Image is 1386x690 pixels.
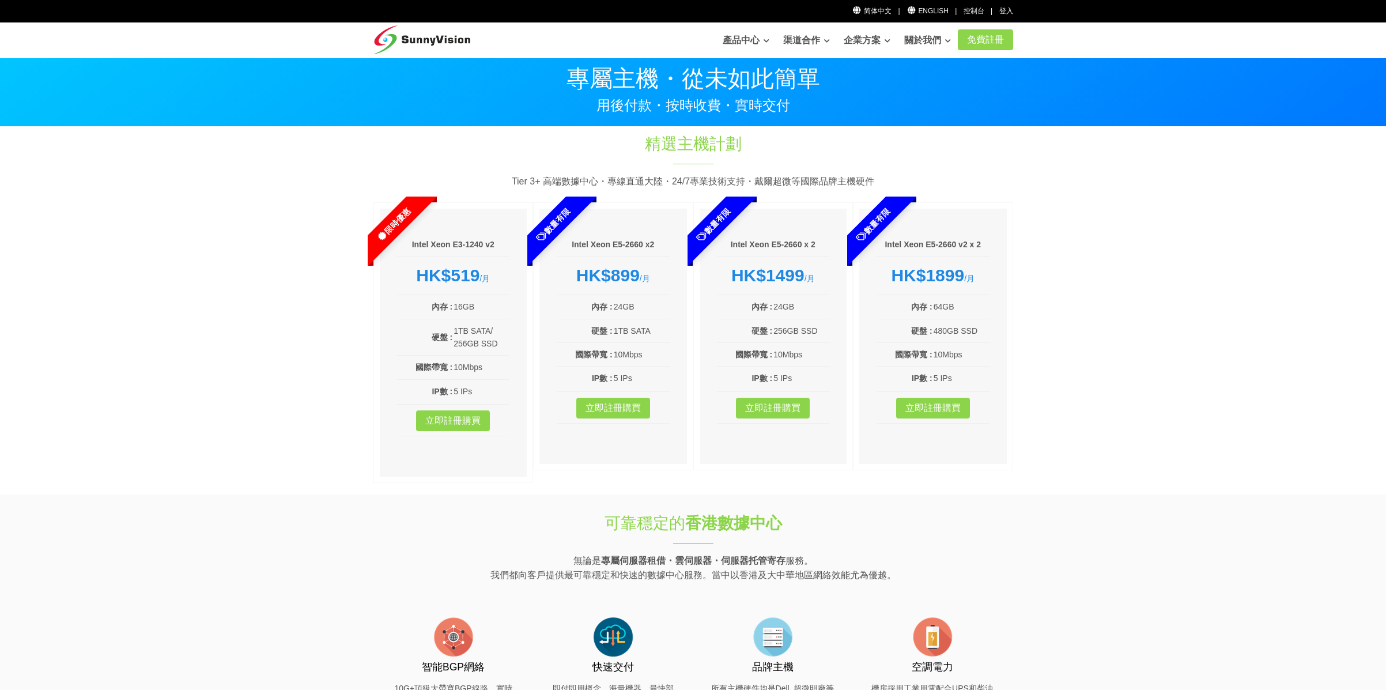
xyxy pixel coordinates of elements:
span: 數量有限 [664,176,761,273]
strong: HK$899 [576,266,640,285]
td: 16GB [453,300,509,314]
a: 關於我們 [904,29,951,52]
b: 國際帶寬 : [895,350,932,359]
span: 數量有限 [505,176,602,273]
td: 24GB [773,300,829,314]
b: 國際帶寬 : [575,350,613,359]
div: /月 [557,265,670,286]
strong: HK$519 [416,266,479,285]
td: 5 IPs [613,371,670,385]
p: 無論是 服務。 我們都向客戶提供最可靠穩定和快速的數據中心服務。當中以香港及大中華地區網絡效能尤為優越。 [373,553,1013,583]
div: /月 [397,265,510,286]
b: IP數 : [751,374,772,383]
img: flat-internet.png [430,614,477,660]
td: 10Mbps [613,348,670,361]
p: 專屬主機・從未如此簡單 [373,67,1013,90]
span: 數量有限 [825,176,922,273]
h1: 精選主機計劃 [501,133,885,155]
b: IP數 : [912,374,932,383]
td: 10Mbps [933,348,990,361]
b: 硬盤 : [591,326,613,335]
b: 國際帶寬 : [735,350,773,359]
a: English [907,7,949,15]
b: IP數 : [592,374,613,383]
b: 硬盤 : [432,333,453,342]
td: 5 IPs [453,384,509,398]
a: 简体中文 [852,7,892,15]
a: 控制台 [964,7,984,15]
h6: Intel Xeon E5-2660 x2 [557,239,670,251]
div: /月 [717,265,830,286]
a: 立即註冊購買 [896,398,970,418]
h3: 品牌主機 [710,660,836,674]
b: IP數 : [432,387,452,396]
strong: 專屬伺服器租借・雲伺服器・伺服器托管寄存 [601,556,785,565]
img: flat-cloud-in-out.png [590,614,636,660]
a: 立即註冊購買 [576,398,650,418]
h3: 快速交付 [550,660,676,674]
strong: HK$1899 [891,266,964,285]
b: 內存 : [432,302,453,311]
td: 256GB SSD [773,324,829,338]
span: 限時優惠 [345,176,441,273]
a: 產品中心 [723,29,769,52]
b: 內存 : [911,302,932,311]
b: 內存 : [751,302,773,311]
h6: Intel Xeon E5-2660 v2 x 2 [877,239,990,251]
h3: 空調電力 [870,660,995,674]
td: 5 IPs [933,371,990,385]
td: 480GB SSD [933,324,990,338]
a: 立即註冊購買 [416,410,490,431]
td: 10Mbps [773,348,829,361]
td: 24GB [613,300,670,314]
li: | [898,6,900,17]
li: | [991,6,992,17]
li: | [955,6,957,17]
b: 國際帶寬 : [416,363,453,372]
td: 1TB SATA/ 256GB SSD [453,324,509,351]
strong: 香港數據中心 [685,514,782,532]
img: flat-battery.png [909,614,956,660]
h1: 可靠穩定的 [501,512,885,534]
p: 用後付款・按時收費・實時交付 [373,99,1013,112]
b: 硬盤 : [751,326,773,335]
a: 免費註冊 [958,29,1013,50]
img: flat-server-alt.png [750,614,796,660]
td: 5 IPs [773,371,829,385]
h3: 智能BGP網絡 [391,660,516,674]
td: 64GB [933,300,990,314]
h6: Intel Xeon E5-2660 x 2 [717,239,830,251]
a: 企業方案 [844,29,890,52]
td: 10Mbps [453,360,509,374]
h6: Intel Xeon E3-1240 v2 [397,239,510,251]
b: 硬盤 : [911,326,932,335]
p: Tier 3+ 高端數據中心・專線直通大陸・24/7專業技術支持・戴爾超微等國際品牌主機硬件 [373,174,1013,189]
a: 渠道合作 [783,29,830,52]
div: /月 [877,265,990,286]
a: 立即註冊購買 [736,398,810,418]
td: 1TB SATA [613,324,670,338]
b: 內存 : [591,302,613,311]
strong: HK$1499 [731,266,805,285]
a: 登入 [999,7,1013,15]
